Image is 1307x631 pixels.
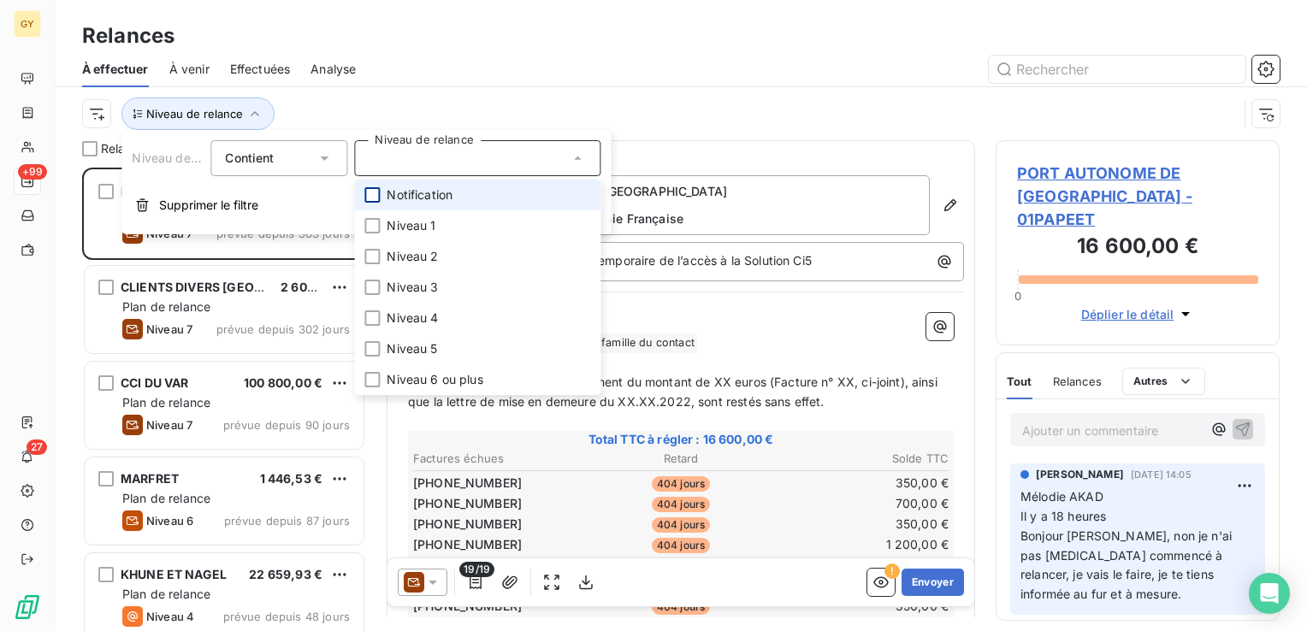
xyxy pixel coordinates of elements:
[18,164,47,180] span: +99
[772,474,949,492] td: 350,00 €
[411,431,951,448] span: Total TTC à régler : 16 600,00 €
[122,395,210,410] span: Plan de relance
[146,418,192,432] span: Niveau 7
[121,280,350,294] span: CLIENTS DIVERS [GEOGRAPHIC_DATA]
[1081,305,1174,323] span: Déplier le détail
[772,450,949,468] th: Solde TTC
[82,168,366,631] div: grid
[772,515,949,534] td: 350,00 €
[1249,573,1290,614] div: Open Intercom Messenger
[1053,374,1102,388] span: Relances
[216,322,350,336] span: prévue depuis 302 jours
[224,514,350,528] span: prévue depuis 87 jours
[1036,467,1124,482] span: [PERSON_NAME]
[1020,528,1235,602] span: Bonjour [PERSON_NAME], non je n'ai pas [MEDICAL_DATA] commencé à relancer, je vais le faire, je t...
[387,310,438,327] span: Niveau 4
[122,587,210,601] span: Plan de relance
[146,514,193,528] span: Niveau 6
[121,184,378,198] span: PORT AUTONOME DE [GEOGRAPHIC_DATA]
[82,21,174,51] h3: Relances
[249,567,322,581] span: 22 659,93 €
[121,375,189,390] span: CCI DU VAR
[223,418,350,432] span: prévue depuis 90 jours
[652,476,710,492] span: 404 jours
[459,562,494,577] span: 19/19
[772,494,949,513] td: 700,00 €
[902,569,964,596] button: Envoyer
[132,150,236,165] span: Niveau de relance
[1007,374,1032,388] span: Tout
[592,450,770,468] th: Retard
[517,253,812,268] span: ] Suspension temporaire de l’accès à la Solution Ci5
[1014,289,1021,303] span: 0
[472,212,915,226] p: 98715 PAPEETE , Polynésie Française
[169,61,210,78] span: À venir
[408,374,941,409] span: Nos courriers de relance de paiement du montant de XX euros (Facture n° XX, ci-joint), ainsi que ...
[387,340,437,357] span: Niveau 5
[27,439,47,455] span: 27
[14,593,41,621] img: Logo LeanPay
[772,556,949,575] td: 350,00 €
[121,567,227,581] span: KHUNE ET NAGEL
[413,536,522,553] span: [PHONE_NUMBER]
[244,375,322,390] span: 100 800,00 €
[260,471,323,486] span: 1 446,53 €
[1122,368,1205,395] button: Autres
[159,197,258,214] span: Supprimer le filtre
[772,535,949,554] td: 1 200,00 €
[223,610,350,623] span: prévue depuis 48 jours
[413,516,522,533] span: [PHONE_NUMBER]
[82,61,149,78] span: À effectuer
[225,150,274,165] span: Contient
[413,557,522,574] span: [PHONE_NUMBER]
[1017,231,1258,265] h3: 16 600,00 €
[230,61,291,78] span: Effectuées
[472,198,915,212] p: BP 9164 - MOTU UTA
[1076,304,1200,324] button: Déplier le détail
[989,56,1245,83] input: Rechercher
[122,299,210,314] span: Plan de relance
[146,322,192,336] span: Niveau 7
[1017,162,1258,231] span: PORT AUTONOME DE [GEOGRAPHIC_DATA] - 01PAPEET
[413,475,522,492] span: [PHONE_NUMBER]
[412,450,590,468] th: Factures échues
[14,10,41,38] div: GY
[652,538,710,553] span: 404 jours
[387,186,452,203] span: Notification
[121,186,611,224] button: Supprimer le filtre
[652,517,710,533] span: 404 jours
[387,279,438,296] span: Niveau 3
[1020,509,1106,523] span: Il y a 18 heures
[387,248,438,265] span: Niveau 2
[554,333,697,353] span: Nom de famille du contact
[652,497,710,512] span: 404 jours
[146,610,194,623] span: Niveau 4
[1020,489,1103,504] span: Mélodie AKAD
[101,140,152,157] span: Relances
[310,61,356,78] span: Analyse
[413,495,522,512] span: [PHONE_NUMBER]
[121,471,179,486] span: MARFRET
[281,280,346,294] span: 2 600,00 €
[472,185,915,198] p: PORT AUTONOME DE [GEOGRAPHIC_DATA]
[387,371,482,388] span: Niveau 6 ou plus
[121,97,275,130] button: Niveau de relance
[387,217,435,234] span: Niveau 1
[122,491,210,505] span: Plan de relance
[1131,469,1192,480] span: [DATE] 14:05
[146,107,243,121] span: Niveau de relance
